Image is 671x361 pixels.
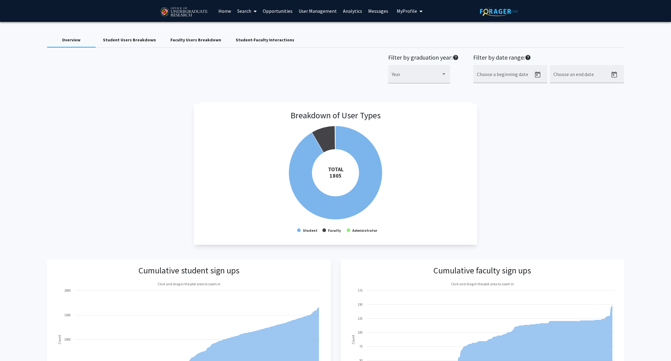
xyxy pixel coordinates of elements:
[525,54,531,61] mat-icon: help
[340,0,365,22] a: Analytics
[397,8,417,14] span: My Profile
[260,0,296,22] a: Opportunities
[388,54,459,63] h2: Filter by graduation year:
[62,37,80,43] div: Overview
[358,330,362,335] text: 100
[170,37,221,43] div: Faculty Users Breakdown
[351,335,355,344] text: Count
[532,69,544,81] button: Open calendar
[5,334,26,356] iframe: Chat
[453,54,459,61] mat-icon: help
[296,0,340,22] a: User Management
[365,0,391,22] a: Messages
[64,337,70,342] text: 1000
[358,316,362,321] text: 125
[328,166,343,179] tspan: TOTAL 1805
[328,228,341,233] text: Faculty
[57,335,62,344] text: Count
[236,37,294,43] div: Student-Faculty Interactions
[157,282,220,286] text: Click and drag in the plot area to zoom in
[234,0,260,22] a: Search
[64,313,70,317] text: 1500
[608,69,620,81] button: Open calendar
[352,228,378,233] text: Administrator
[64,288,70,293] text: 2000
[473,54,624,63] h2: Filter by date range:
[158,5,209,20] img: University of Maryland Logo
[433,266,531,276] h3: Cumulative faculty sign ups
[215,0,234,22] a: Home
[103,37,156,43] div: Student Users Breakdown
[358,302,362,307] text: 150
[290,110,381,121] h3: Breakdown of User Types
[139,266,239,276] h3: Cumulative student sign ups
[480,7,518,16] img: ForagerOne Logo
[303,228,317,233] text: Student
[451,282,514,286] text: Click and drag in the plot area to zoom in
[358,288,362,293] text: 175
[359,344,362,349] text: 75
